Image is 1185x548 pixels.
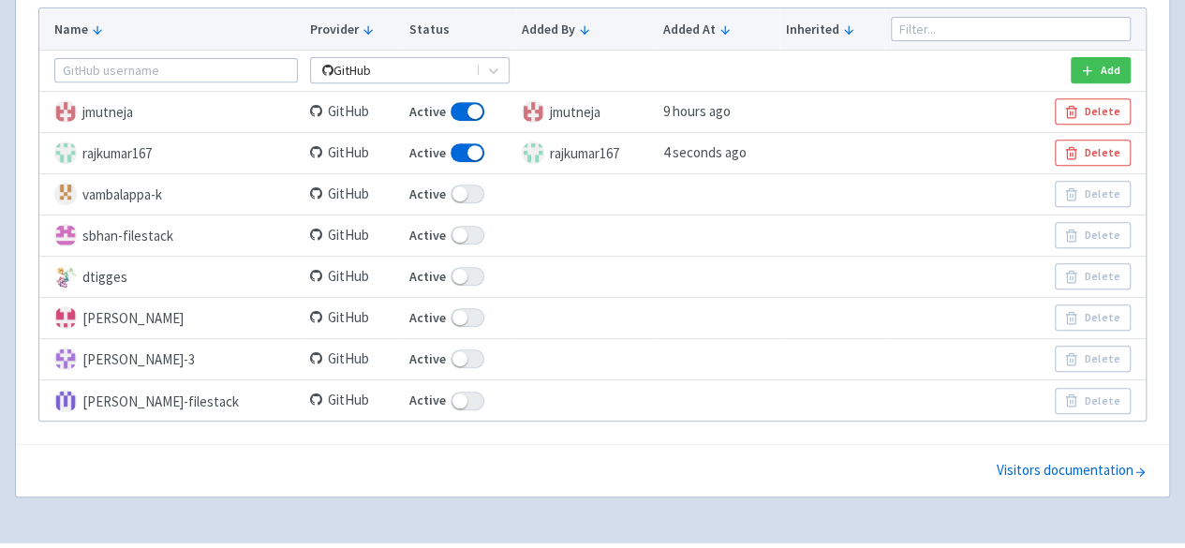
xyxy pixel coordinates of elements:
td: [PERSON_NAME] [39,297,304,338]
button: Delete [1055,98,1131,125]
td: jmutneja [516,91,657,132]
td: jmutneja [39,91,304,132]
td: GitHub [304,256,403,297]
td: [PERSON_NAME]-filestack [39,379,304,421]
a: Visitors documentation [997,460,1147,481]
td: GitHub [304,215,403,256]
td: GitHub [304,132,403,173]
button: Add [1071,57,1131,83]
th: Status [403,8,516,50]
span: Active [408,184,445,205]
time: 4 seconds ago [663,143,747,161]
td: [PERSON_NAME]-3 [39,338,304,379]
button: Added By [522,20,651,39]
td: GitHub [304,297,403,338]
td: GitHub [304,338,403,379]
button: Delete [1055,181,1131,207]
span: Active [408,390,445,411]
span: Active [408,348,445,370]
button: Delete [1055,304,1131,331]
span: Active [408,142,445,164]
span: Active [408,225,445,246]
button: Delete [1055,346,1131,372]
button: Inherited [786,20,879,39]
td: rajkumar167 [516,132,657,173]
input: GitHub username [54,58,298,82]
input: Filter... [891,17,1131,41]
td: GitHub [304,379,403,421]
button: Delete [1055,140,1131,166]
button: Name [54,20,298,39]
td: sbhan-filestack [39,215,304,256]
td: GitHub [304,91,403,132]
button: Added At [663,20,774,39]
span: Active [408,266,445,288]
td: GitHub [304,173,403,215]
button: Delete [1055,388,1131,414]
time: 9 hours ago [663,102,731,120]
td: vambalappa-k [39,173,304,215]
td: rajkumar167 [39,132,304,173]
span: Active [408,307,445,329]
button: Delete [1055,222,1131,248]
span: Active [408,101,445,123]
td: dtigges [39,256,304,297]
button: Provider [310,20,397,39]
button: Delete [1055,263,1131,289]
